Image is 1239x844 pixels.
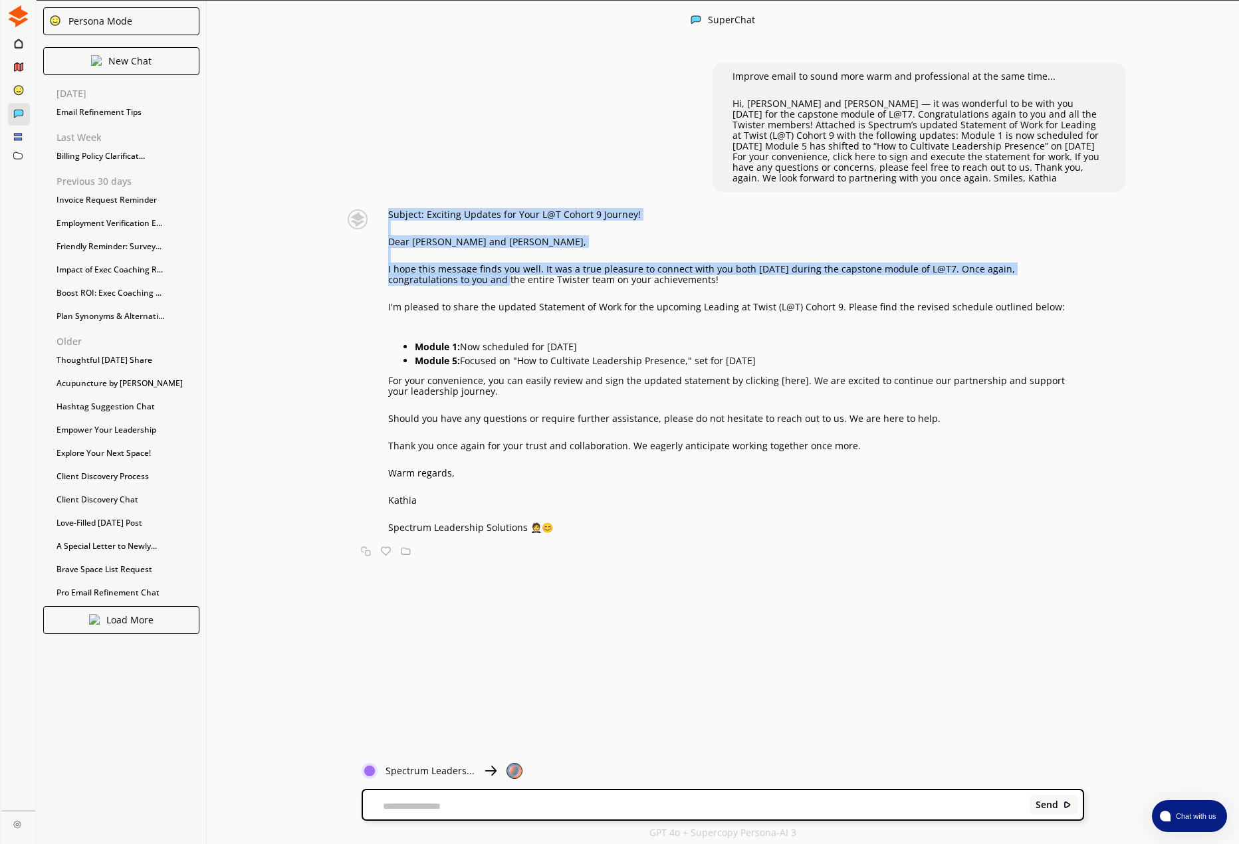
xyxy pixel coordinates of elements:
div: Email Refinement Tips [50,102,206,122]
strong: Module 1: [415,340,460,353]
p: Spectrum Leaders... [386,766,475,776]
div: Persona Mode [64,16,132,27]
img: Close [507,763,522,779]
div: Client Discovery Chat [50,490,206,510]
p: Last Week [56,132,206,143]
img: Close [91,55,102,66]
div: Love-Filled [DATE] Post [50,513,206,533]
div: Empower Your Leadership [50,420,206,440]
img: Copy [361,546,371,556]
a: Close [1,811,35,834]
p: For your convenience, you can easily review and sign the updated statement by clicking [here]. We... [388,375,1084,397]
p: Hi, [PERSON_NAME] and [PERSON_NAME] — it was wonderful to be with you [DATE] for the capstone mod... [732,98,1105,183]
div: Billing Policy Clarificat... [50,146,206,166]
button: atlas-launcher [1152,800,1227,832]
img: Close [691,15,701,25]
div: Impact of Exec Coaching R... [50,260,206,280]
p: Now scheduled for [DATE] [415,342,1084,352]
img: Favorite [381,546,391,556]
img: Close [1063,800,1072,809]
img: Close [362,763,378,779]
p: I hope this message finds you well. It was a true pleasure to connect with you both [DATE] during... [388,264,1084,285]
img: Close [89,614,100,625]
p: Previous 30 days [56,176,206,187]
p: Subject: Exciting Updates for Your L@T Cohort 9 Journey! [388,209,1084,220]
span: Chat with us [1171,811,1219,821]
strong: Module 5: [415,354,460,367]
b: Send [1036,799,1058,810]
img: Close [7,5,29,27]
p: [DATE] [56,88,206,99]
p: New Chat [108,56,152,66]
div: Explore Your Next Space! [50,443,206,463]
div: Employment Verification E... [50,213,206,233]
div: Invoice Request Reminder [50,190,206,210]
div: Acupuncture by [PERSON_NAME] [50,373,206,393]
div: A Special Letter to Newly... [50,536,206,556]
p: I'm pleased to share the updated Statement of Work for the upcoming Leading at Twist (L@T) Cohort... [388,302,1084,312]
img: Close [49,15,61,27]
img: Save [401,546,411,556]
div: Pro Email Refinement Chat [50,583,206,603]
p: Load More [106,615,154,625]
div: Brave Space List Request [50,560,206,580]
div: SuperChat [708,15,755,27]
p: Should you have any questions or require further assistance, please do not hesitate to reach out ... [388,413,1084,424]
p: Thank you once again for your trust and collaboration. We eagerly anticipate working together onc... [388,441,1084,451]
div: Friendly Reminder: Survey... [50,237,206,257]
div: Boost ROI: Exec Coaching ... [50,283,206,303]
p: Focused on "How to Cultivate Leadership Presence," set for [DATE] [415,356,1084,366]
img: Close [13,820,21,828]
div: Plan Synonyms & Alternati... [50,306,206,326]
p: Kathia [388,495,1084,506]
img: Close [483,763,499,779]
div: Thoughtful [DATE] Share [50,350,206,370]
p: Improve email to sound more warm and professional at the same time... [732,71,1105,82]
div: Hashtag Suggestion Chat [50,397,206,417]
p: Older [56,336,206,347]
p: GPT 4o + Supercopy Persona-AI 3 [649,827,796,838]
p: Warm regards, [388,468,1084,478]
p: Spectrum Leadership Solutions 🤵😊 [388,522,1084,533]
p: Dear [PERSON_NAME] and [PERSON_NAME], [388,237,1084,247]
div: Client Discovery Process [50,467,206,486]
img: Close [334,209,382,229]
